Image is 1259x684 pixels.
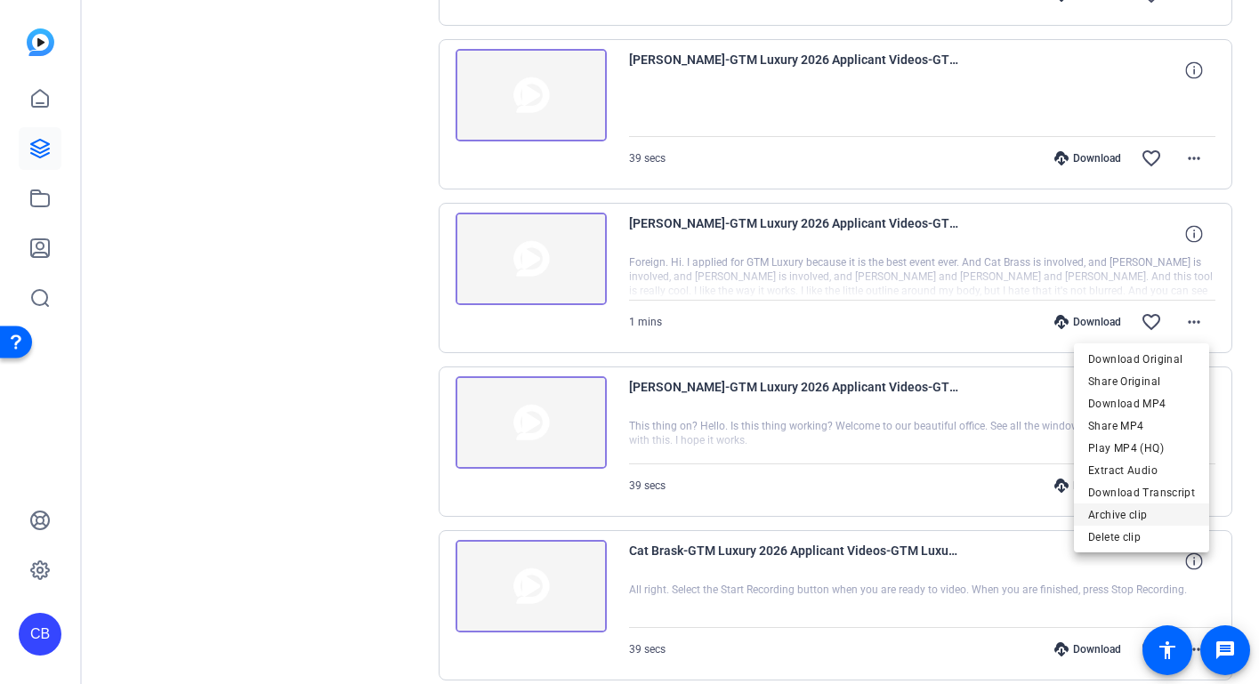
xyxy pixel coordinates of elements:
[1088,393,1195,414] span: Download MP4
[1088,438,1195,459] span: Play MP4 (HQ)
[1088,349,1195,370] span: Download Original
[1088,460,1195,481] span: Extract Audio
[1088,371,1195,392] span: Share Original
[1088,527,1195,548] span: Delete clip
[1088,482,1195,503] span: Download Transcript
[1088,504,1195,526] span: Archive clip
[1088,415,1195,437] span: Share MP4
